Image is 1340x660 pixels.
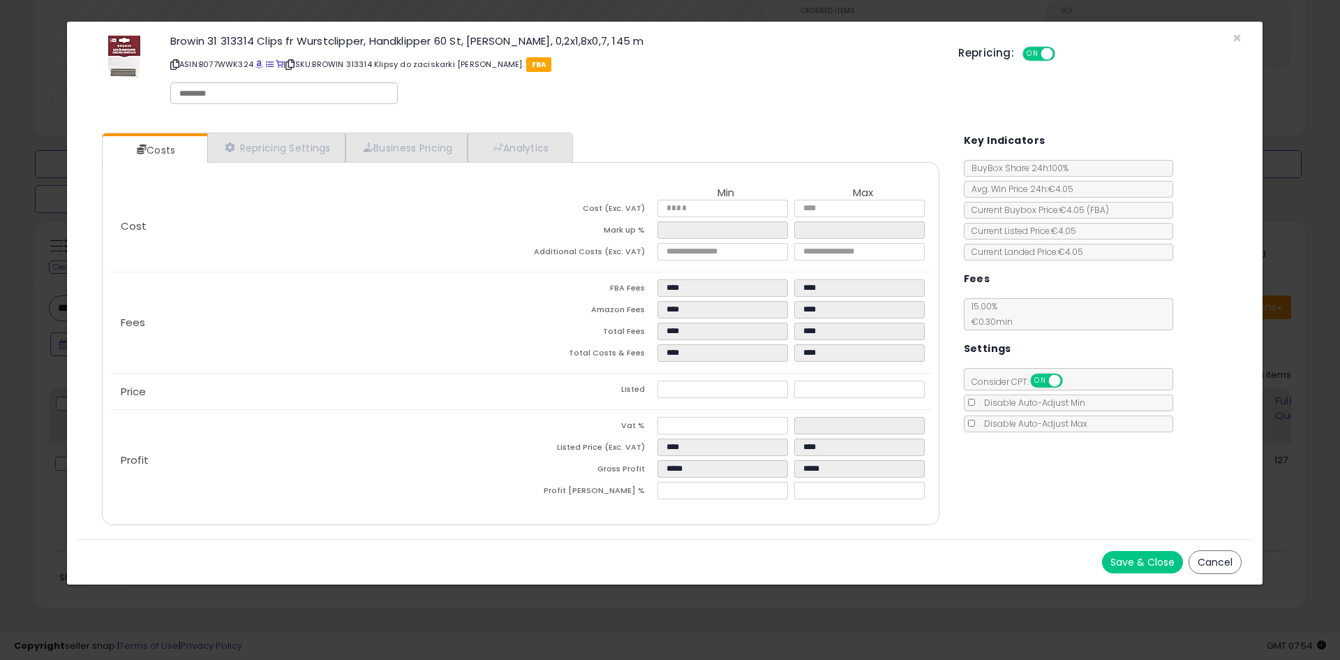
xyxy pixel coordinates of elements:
[794,187,931,200] th: Max
[965,162,1069,174] span: BuyBox Share 24h: 100%
[276,59,283,70] a: Your listing only
[521,344,657,366] td: Total Costs & Fees
[964,340,1011,358] h5: Settings
[266,59,274,70] a: All offer listings
[964,132,1045,149] h5: Key Indicators
[1189,550,1242,574] button: Cancel
[521,301,657,323] td: Amazon Fees
[110,317,521,328] p: Fees
[965,225,1076,237] span: Current Listed Price: €4.05
[977,397,1085,409] span: Disable Auto-Adjust Min
[521,323,657,344] td: Total Fees
[521,200,657,221] td: Cost (Exc. VAT)
[1053,48,1075,60] span: OFF
[965,300,1013,328] span: 15.00 %
[521,439,657,460] td: Listed Price (Exc. VAT)
[965,246,1083,258] span: Current Landed Price: €4.05
[965,316,1013,328] span: €0.30 min
[1087,204,1109,216] span: ( FBA )
[170,36,937,46] h3: Browin 31 313314 Clips fr Wurstclipper, Handklipper 60 St, [PERSON_NAME], 0,2x1,8x0,7, 145 m
[965,183,1073,195] span: Avg. Win Price 24h: €4.05
[110,386,521,397] p: Price
[657,187,794,200] th: Min
[1233,28,1242,48] span: ×
[1024,48,1041,60] span: ON
[1102,551,1183,573] button: Save & Close
[103,136,206,164] a: Costs
[977,418,1087,430] span: Disable Auto-Adjust Max
[521,381,657,402] td: Listed
[965,376,1081,388] span: Consider CPT:
[958,47,1014,59] h5: Repricing:
[964,270,990,288] h5: Fees
[521,417,657,439] td: Vat %
[468,133,571,162] a: Analytics
[1032,375,1049,387] span: ON
[255,59,263,70] a: BuyBox page
[526,57,552,72] span: FBA
[521,482,657,504] td: Profit [PERSON_NAME] %
[110,455,521,466] p: Profit
[521,279,657,301] td: FBA Fees
[110,221,521,232] p: Cost
[521,460,657,482] td: Gross Profit
[521,243,657,265] td: Additional Costs (Exc. VAT)
[965,204,1109,216] span: Current Buybox Price:
[207,133,345,162] a: Repricing Settings
[521,221,657,243] td: Mark up %
[170,53,937,75] p: ASIN: B077WWK324 | SKU: BROWIN 313314 Klipsy do zaciskarki [PERSON_NAME].
[1059,204,1109,216] span: €4.05
[345,133,468,162] a: Business Pricing
[103,36,145,78] img: 41DIOySG0eL._SL60_.jpg
[1060,375,1082,387] span: OFF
